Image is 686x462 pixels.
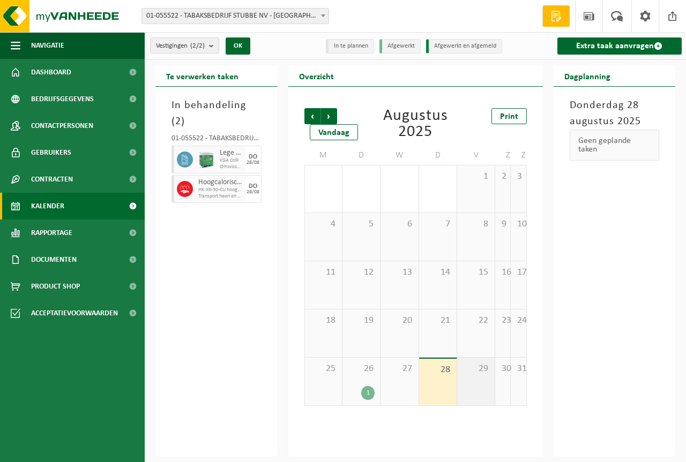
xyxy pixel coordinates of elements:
div: Augustus 2025 [379,108,451,140]
span: 19 [348,315,375,327]
span: Vestigingen [156,38,205,54]
span: 4 [310,218,337,230]
button: OK [226,37,250,55]
span: 22 [463,315,489,327]
span: Contracten [31,166,73,193]
span: Transport heen en terug op aanvraag [198,193,243,200]
td: D [419,146,457,165]
span: Omwisseling op aanvraag (excl. voorrijkost) [220,164,243,170]
span: Navigatie [31,32,64,59]
div: Geen geplande taken [570,130,660,161]
div: 01-055522 - TABAKSBEDRIJF STUBBE NV - [GEOGRAPHIC_DATA] [171,135,262,146]
div: 1 [361,386,375,400]
span: 15 [463,267,489,278]
span: 6 [386,218,413,230]
td: D [342,146,381,165]
button: Vestigingen(2/2) [150,37,219,54]
td: Z [511,146,526,165]
span: 21 [424,315,451,327]
h2: Overzicht [288,65,345,86]
span: Gebruikers [31,139,71,166]
span: 7 [424,218,451,230]
span: 01-055522 - TABAKSBEDRIJF STUBBE NV - ZONNEBEKE [141,8,329,24]
div: DO [249,183,257,190]
span: Kalender [31,193,64,219]
div: 28/08 [247,190,259,195]
span: Product Shop [31,273,80,300]
span: 20 [386,315,413,327]
td: Z [495,146,511,165]
span: 2 [175,116,181,127]
count: (2/2) [190,42,205,49]
span: 9 [501,218,505,230]
span: 8 [463,218,489,230]
span: 16 [501,267,505,278]
span: Bedrijfsgegevens [31,86,94,112]
span: 13 [386,267,413,278]
a: Extra taak aanvragen [557,37,682,55]
span: 01-055522 - TABAKSBEDRIJF STUBBE NV - ZONNEBEKE [142,9,329,24]
span: Acceptatievoorwaarden [31,300,118,327]
span: 11 [310,267,337,278]
td: M [304,146,342,165]
span: Contactpersonen [31,112,93,139]
span: Volgende [321,108,337,124]
span: Print [500,112,518,121]
div: 28/08 [247,160,259,165]
span: HK-XR-30-CU hoogcalorisch afval [198,187,243,193]
div: DO [249,154,257,160]
span: Rapportage [31,219,72,246]
img: PB-HB-1400-HPE-GN-11 [198,151,214,169]
div: Vandaag [310,124,358,140]
h2: Te verwerken taken [155,65,249,86]
span: 27 [386,363,413,375]
h3: Donderdag 28 augustus 2025 [570,97,660,130]
span: Vorige [304,108,320,124]
span: 18 [310,315,337,327]
li: Afgewerkt [379,39,421,54]
span: 24 [516,315,520,327]
span: 14 [424,267,451,278]
span: Dashboard [31,59,71,86]
h2: Dagplanning [554,65,621,86]
span: 12 [348,267,375,278]
span: 5 [348,218,375,230]
td: V [457,146,495,165]
span: 30 [501,363,505,375]
li: In te plannen [326,39,374,54]
span: 10 [516,218,520,230]
span: Lege kunststof verpakkingen van gevaarlijke stoffen [220,149,243,157]
td: W [381,146,419,165]
span: 23 [501,315,505,327]
span: 29 [463,363,489,375]
span: 31 [516,363,520,375]
span: 2 [501,171,505,183]
span: 25 [310,363,337,375]
span: Documenten [31,246,77,273]
a: Print [491,108,527,124]
span: 28 [424,364,451,376]
span: 1 [463,171,489,183]
span: Hoogcalorisch afval [198,178,243,187]
span: KGA Colli [220,157,243,164]
span: 3 [516,171,520,183]
span: 26 [348,363,375,375]
h3: In behandeling ( ) [171,97,262,130]
span: 17 [516,267,520,278]
li: Afgewerkt en afgemeld [426,39,502,54]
